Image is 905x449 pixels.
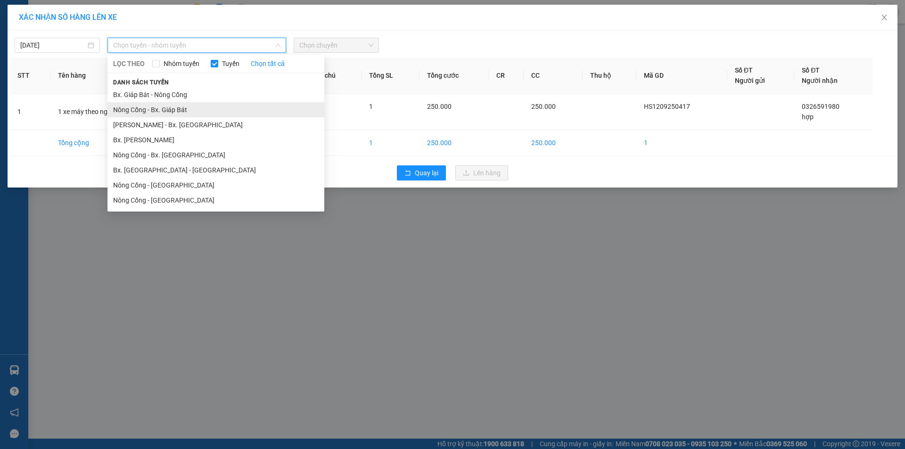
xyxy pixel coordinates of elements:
[218,58,243,69] span: Tuyến
[10,94,50,130] td: 1
[404,170,411,177] span: rollback
[362,130,420,156] td: 1
[5,27,25,60] img: logo
[20,40,86,50] input: 12/09/2025
[524,130,583,156] td: 250.000
[802,77,838,84] span: Người nhận
[10,57,50,94] th: STT
[19,13,117,22] span: XÁC NHẬN SỐ HÀNG LÊN XE
[524,57,583,94] th: CC
[489,57,524,94] th: CR
[113,58,145,69] span: LỌC THEO
[415,168,438,178] span: Quay lại
[420,130,489,156] td: 250.000
[531,103,556,110] span: 250.000
[397,165,446,180] button: rollbackQuay lại
[37,52,89,72] strong: PHIẾU BIÊN NHẬN
[107,147,324,163] li: Nông Cống - Bx. [GEOGRAPHIC_DATA]
[251,58,285,69] a: Chọn tất cả
[802,113,814,121] span: hợp
[50,94,161,130] td: 1 xe máy theo người
[107,117,324,132] li: [PERSON_NAME] - Bx. [GEOGRAPHIC_DATA]
[107,193,324,208] li: Nông Cống - [GEOGRAPHIC_DATA]
[636,130,727,156] td: 1
[583,57,636,94] th: Thu hộ
[107,78,175,87] span: Danh sách tuyến
[362,57,420,94] th: Tổng SL
[50,57,161,94] th: Tên hàng
[369,103,373,110] span: 1
[107,102,324,117] li: Nông Cống - Bx. Giáp Bát
[47,40,77,50] span: SĐT XE
[107,163,324,178] li: Bx. [GEOGRAPHIC_DATA] - [GEOGRAPHIC_DATA]
[802,66,820,74] span: Số ĐT
[275,42,281,48] span: down
[113,38,280,52] span: Chọn tuyến - nhóm tuyến
[644,103,690,110] span: HS1209250417
[107,132,324,147] li: Bx. [PERSON_NAME]
[31,8,95,38] strong: CHUYỂN PHÁT NHANH ĐÔNG LÝ
[100,38,156,48] span: HS1209250417
[871,5,897,31] button: Close
[160,58,203,69] span: Nhóm tuyến
[420,57,489,94] th: Tổng cước
[299,38,373,52] span: Chọn chuyến
[427,103,452,110] span: 250.000
[735,66,753,74] span: Số ĐT
[305,57,362,94] th: Ghi chú
[636,57,727,94] th: Mã GD
[455,165,508,180] button: uploadLên hàng
[107,87,324,102] li: Bx. Giáp Bát - Nông Cống
[50,130,161,156] td: Tổng cộng
[802,103,839,110] span: 0326591980
[735,77,765,84] span: Người gửi
[880,14,888,21] span: close
[107,178,324,193] li: Nông Cống - [GEOGRAPHIC_DATA]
